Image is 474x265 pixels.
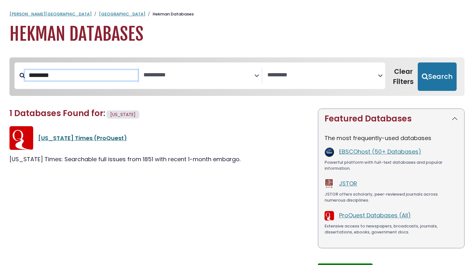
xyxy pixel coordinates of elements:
div: Powerful platform with full-text databases and popular information. [325,159,458,172]
nav: Search filters [9,57,465,96]
button: Submit for Search Results [418,62,457,91]
a: EBSCOhost (50+ Databases) [339,148,421,156]
button: Featured Databases [318,109,464,129]
span: 1 Databases Found for: [9,108,105,119]
span: [US_STATE] [110,111,136,118]
input: Search database by title or keyword [25,70,138,80]
div: Extensive access to newspapers, broadcasts, journals, dissertations, ebooks, government docs. [325,223,458,235]
textarea: Search [267,72,378,79]
textarea: Search [143,72,254,79]
a: [PERSON_NAME][GEOGRAPHIC_DATA] [9,11,92,17]
button: Clear Filters [389,62,418,91]
h1: Hekman Databases [9,24,465,45]
nav: breadcrumb [9,11,465,17]
a: [GEOGRAPHIC_DATA] [99,11,145,17]
a: ProQuest Databases (All) [339,211,411,219]
a: JSTOR [339,180,357,187]
li: Hekman Databases [145,11,194,17]
div: JSTOR offers scholarly, peer-reviewed journals across numerous disciplines. [325,191,458,203]
div: [US_STATE] Times: Searchable full issues from 1851 with recent 1-month embargo. [9,155,310,163]
a: [US_STATE] Times (ProQuest) [38,134,127,142]
p: The most frequently-used databases [325,134,458,142]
